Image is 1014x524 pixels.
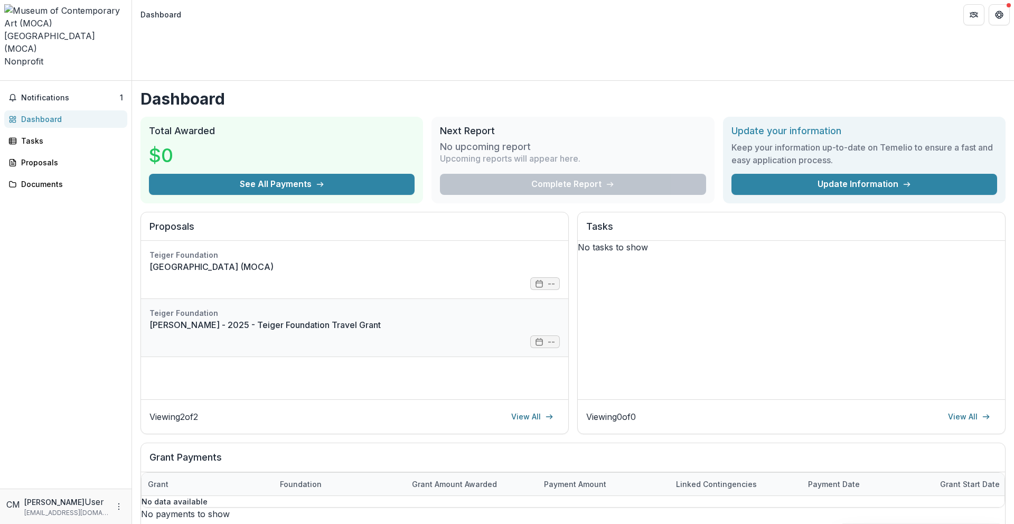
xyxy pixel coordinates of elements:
[149,221,560,241] h2: Proposals
[731,174,997,195] a: Update Information
[934,479,1006,490] div: Grant start date
[4,110,127,128] a: Dashboard
[21,93,120,102] span: Notifications
[142,473,274,495] div: Grant
[406,473,538,495] div: Grant amount awarded
[440,125,706,137] h2: Next Report
[141,508,1005,520] div: No payments to show
[538,479,613,490] div: Payment Amount
[142,479,175,490] div: Grant
[942,408,997,425] a: View All
[4,89,127,106] button: Notifications1
[24,497,84,508] p: [PERSON_NAME]
[4,175,127,193] a: Documents
[4,132,127,149] a: Tasks
[112,500,125,513] button: More
[21,114,119,125] div: Dashboard
[4,4,127,30] img: Museum of Contemporary Art (MOCA)
[274,479,328,490] div: Foundation
[21,179,119,190] div: Documents
[578,241,1005,254] p: No tasks to show
[586,221,997,241] h2: Tasks
[586,410,636,423] p: Viewing 0 of 0
[21,157,119,168] div: Proposals
[149,174,415,195] button: See All Payments
[440,152,580,165] p: Upcoming reports will appear here.
[989,4,1010,25] button: Get Help
[440,141,531,153] h3: No upcoming report
[802,473,934,495] div: Payment date
[731,141,997,166] h3: Keep your information up-to-date on Temelio to ensure a fast and easy application process.
[149,452,997,472] h2: Grant Payments
[670,479,763,490] div: Linked Contingencies
[136,7,185,22] nav: breadcrumb
[149,260,560,273] a: [GEOGRAPHIC_DATA] (MOCA)
[802,479,866,490] div: Payment date
[84,495,104,508] p: User
[505,408,560,425] a: View All
[670,473,802,495] div: Linked Contingencies
[406,479,503,490] div: Grant amount awarded
[120,93,123,102] span: 1
[140,89,1006,108] h1: Dashboard
[140,9,181,20] div: Dashboard
[963,4,984,25] button: Partners
[149,410,198,423] p: Viewing 2 of 2
[142,496,1004,507] p: No data available
[538,473,670,495] div: Payment Amount
[24,508,108,518] p: [EMAIL_ADDRESS][DOMAIN_NAME]
[149,141,173,170] h3: $0
[149,125,415,137] h2: Total Awarded
[274,473,406,495] div: Foundation
[4,154,127,171] a: Proposals
[21,135,119,146] div: Tasks
[4,56,43,67] span: Nonprofit
[149,319,560,331] a: [PERSON_NAME] - 2025 - Teiger Foundation Travel Grant
[4,30,127,55] div: [GEOGRAPHIC_DATA] (MOCA)
[6,498,20,511] div: Catherine Massey
[731,125,997,137] h2: Update your information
